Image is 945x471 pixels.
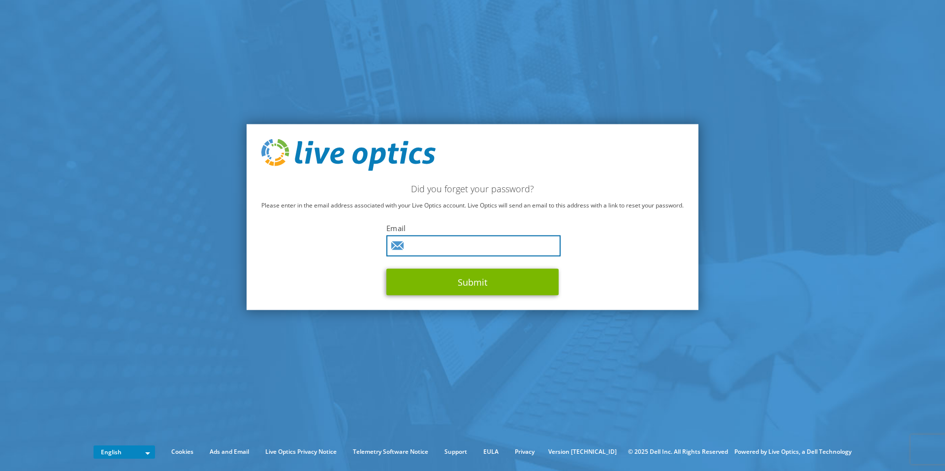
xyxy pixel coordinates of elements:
[543,446,622,457] li: Version [TECHNICAL_ID]
[507,446,542,457] a: Privacy
[734,446,851,457] li: Powered by Live Optics, a Dell Technology
[476,446,506,457] a: EULA
[437,446,474,457] a: Support
[258,446,344,457] a: Live Optics Privacy Notice
[261,139,436,171] img: live_optics_svg.svg
[386,223,559,233] label: Email
[261,200,684,211] p: Please enter in the email address associated with your Live Optics account. Live Optics will send...
[623,446,733,457] li: © 2025 Dell Inc. All Rights Reserved
[202,446,256,457] a: Ads and Email
[164,446,201,457] a: Cookies
[346,446,436,457] a: Telemetry Software Notice
[386,269,559,295] button: Submit
[261,183,684,194] h2: Did you forget your password?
